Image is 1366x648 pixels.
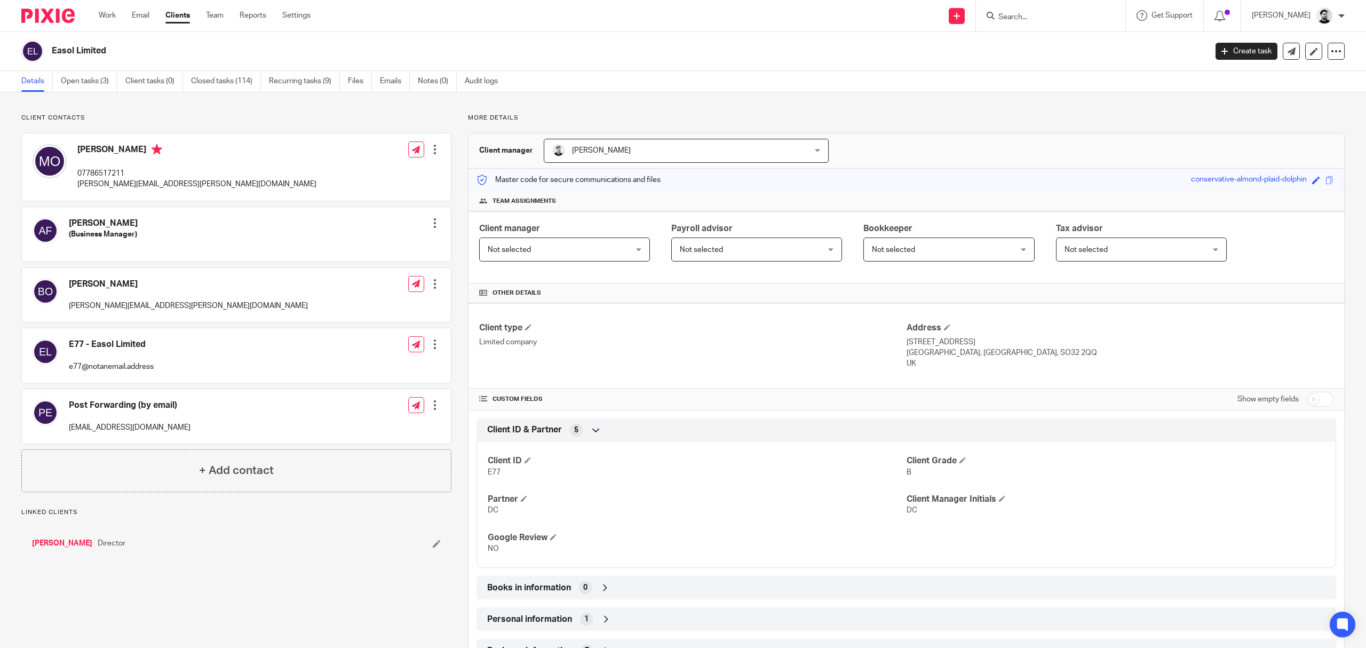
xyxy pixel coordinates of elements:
[21,71,53,92] a: Details
[99,10,116,21] a: Work
[240,10,266,21] a: Reports
[907,322,1333,334] h4: Address
[69,229,138,240] h5: (Business Manager)
[348,71,372,92] a: Files
[33,400,58,425] img: svg%3E
[199,462,274,479] h4: + Add contact
[77,168,316,179] p: 07786517211
[487,424,562,436] span: Client ID & Partner
[488,246,531,254] span: Not selected
[487,582,571,594] span: Books in information
[488,507,498,514] span: DC
[418,71,457,92] a: Notes (0)
[479,224,540,233] span: Client manager
[479,337,906,347] p: Limited company
[907,347,1333,358] p: [GEOGRAPHIC_DATA], [GEOGRAPHIC_DATA], SO32 2QQ
[69,279,308,290] h4: [PERSON_NAME]
[476,175,661,185] p: Master code for secure communications and files
[584,614,589,625] span: 1
[21,40,44,62] img: svg%3E
[1191,174,1307,186] div: conservative-almond-plaid-dolphin
[997,13,1093,22] input: Search
[380,71,410,92] a: Emails
[671,224,733,233] span: Payroll advisor
[165,10,190,21] a: Clients
[574,425,578,436] span: 5
[1151,12,1193,19] span: Get Support
[52,45,970,57] h2: Easol Limited
[33,144,67,178] img: svg%3E
[33,339,58,365] img: svg%3E
[479,145,533,156] h3: Client manager
[907,337,1333,347] p: [STREET_ADDRESS]
[1316,7,1333,25] img: Cam_2025.jpg
[907,455,1325,467] h4: Client Grade
[1065,246,1108,254] span: Not selected
[132,10,149,21] a: Email
[1216,43,1277,60] a: Create task
[69,218,138,229] h4: [PERSON_NAME]
[1252,10,1311,21] p: [PERSON_NAME]
[488,455,906,467] h4: Client ID
[479,322,906,334] h4: Client type
[152,144,162,155] i: Primary
[125,71,183,92] a: Client tasks (0)
[488,494,906,505] h4: Partner
[583,582,587,593] span: 0
[282,10,311,21] a: Settings
[465,71,506,92] a: Audit logs
[493,289,541,297] span: Other details
[77,179,316,189] p: [PERSON_NAME][EMAIL_ADDRESS][PERSON_NAME][DOMAIN_NAME]
[69,361,154,372] p: e77@notanemail.address
[61,71,117,92] a: Open tasks (3)
[488,545,499,552] span: NO
[21,508,451,517] p: Linked clients
[479,395,906,404] h4: CUSTOM FIELDS
[269,71,340,92] a: Recurring tasks (9)
[488,469,501,476] span: E77
[872,246,915,254] span: Not selected
[33,218,58,243] img: svg%3E
[21,9,75,23] img: Pixie
[191,71,261,92] a: Closed tasks (114)
[69,339,154,350] h4: E77 - Easol Limited
[69,400,190,411] h4: Post Forwarding (by email)
[69,301,308,311] p: [PERSON_NAME][EMAIL_ADDRESS][PERSON_NAME][DOMAIN_NAME]
[552,144,565,157] img: Dave_2025.jpg
[206,10,224,21] a: Team
[907,507,917,514] span: DC
[1237,394,1299,405] label: Show empty fields
[907,469,911,476] span: B
[572,147,631,154] span: [PERSON_NAME]
[32,538,92,549] a: [PERSON_NAME]
[493,197,556,206] span: Team assignments
[468,114,1345,122] p: More details
[680,246,723,254] span: Not selected
[907,358,1333,369] p: UK
[487,614,572,625] span: Personal information
[488,532,906,543] h4: Google Review
[33,279,58,304] img: svg%3E
[98,538,125,549] span: Director
[21,114,451,122] p: Client contacts
[863,224,912,233] span: Bookkeeper
[69,422,190,433] p: [EMAIL_ADDRESS][DOMAIN_NAME]
[907,494,1325,505] h4: Client Manager Initials
[77,144,316,157] h4: [PERSON_NAME]
[1056,224,1103,233] span: Tax advisor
